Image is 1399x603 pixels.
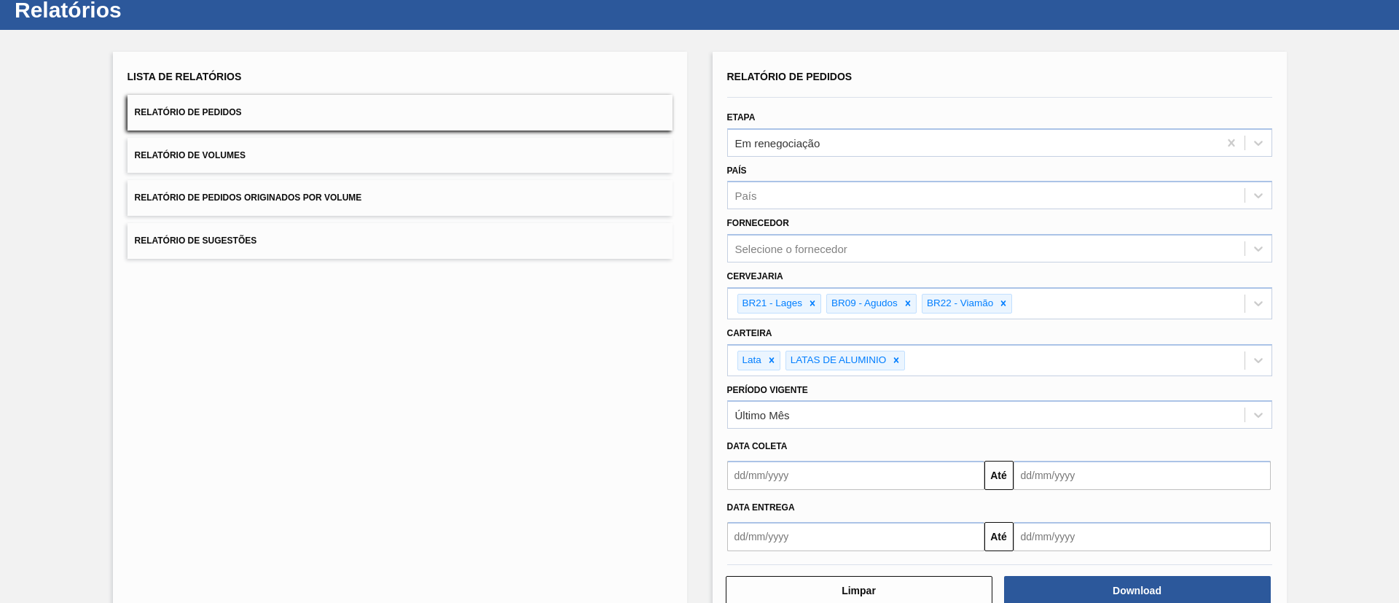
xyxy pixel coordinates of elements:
[1014,522,1271,551] input: dd/mm/yyyy
[827,295,900,313] div: BR09 - Agudos
[922,295,995,313] div: BR22 - Viamão
[128,138,673,174] button: Relatório de Volumes
[738,351,764,370] div: Lata
[984,522,1014,551] button: Até
[984,461,1014,490] button: Até
[727,502,795,513] span: Data entrega
[128,223,673,259] button: Relatório de Sugestões
[727,271,783,281] label: Cervejaria
[735,190,757,202] div: País
[727,218,789,228] label: Fornecedor
[128,95,673,131] button: Relatório de Pedidos
[727,71,853,82] span: Relatório de Pedidos
[135,150,246,160] span: Relatório de Volumes
[135,107,242,117] span: Relatório de Pedidos
[727,385,808,395] label: Período Vigente
[727,112,756,122] label: Etapa
[735,136,820,149] div: Em renegociação
[735,243,847,255] div: Selecione o fornecedor
[135,192,362,203] span: Relatório de Pedidos Originados por Volume
[738,295,805,313] div: BR21 - Lages
[727,461,984,490] input: dd/mm/yyyy
[1014,461,1271,490] input: dd/mm/yyyy
[727,328,772,338] label: Carteira
[15,1,273,18] h1: Relatórios
[128,180,673,216] button: Relatório de Pedidos Originados por Volume
[727,441,788,451] span: Data coleta
[727,166,747,176] label: País
[128,71,242,82] span: Lista de Relatórios
[786,351,889,370] div: LATAS DE ALUMINIO
[735,409,790,421] div: Último Mês
[135,236,257,246] span: Relatório de Sugestões
[727,522,984,551] input: dd/mm/yyyy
